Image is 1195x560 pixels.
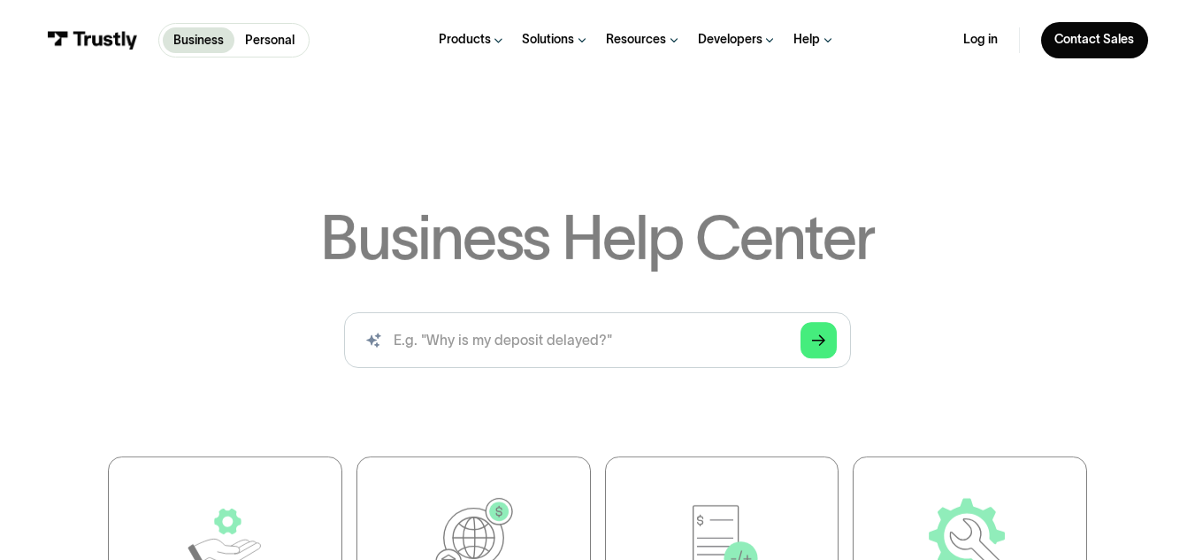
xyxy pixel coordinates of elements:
[439,32,491,48] div: Products
[1054,32,1134,48] div: Contact Sales
[963,32,998,48] a: Log in
[245,31,295,50] p: Personal
[47,31,138,50] img: Trustly Logo
[1041,22,1149,59] a: Contact Sales
[234,27,305,53] a: Personal
[522,32,574,48] div: Solutions
[606,32,666,48] div: Resources
[793,32,820,48] div: Help
[344,312,851,368] form: Search
[320,206,875,267] h1: Business Help Center
[698,32,762,48] div: Developers
[344,312,851,368] input: search
[173,31,224,50] p: Business
[163,27,234,53] a: Business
